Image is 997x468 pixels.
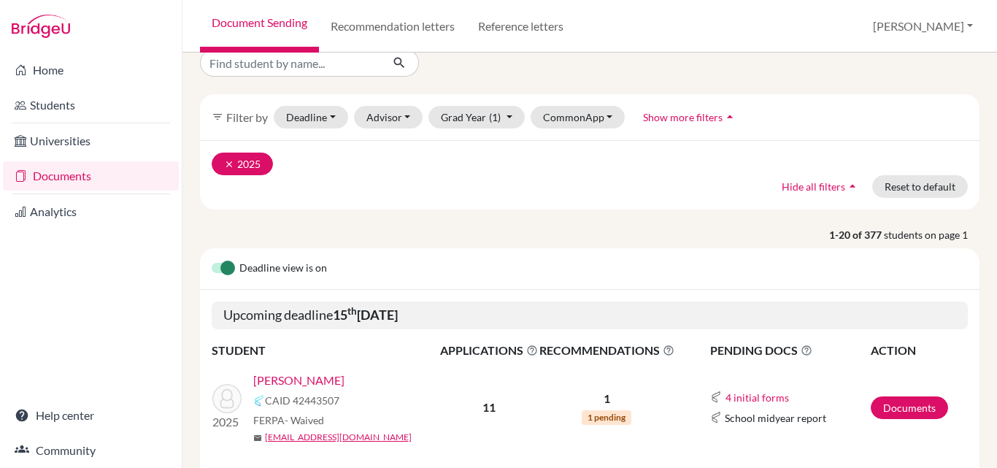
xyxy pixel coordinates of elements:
[829,227,884,242] strong: 1-20 of 377
[347,305,357,317] sup: th
[224,159,234,169] i: clear
[3,55,179,85] a: Home
[782,180,845,193] span: Hide all filters
[253,434,262,442] span: mail
[212,153,273,175] button: clear2025
[710,391,722,403] img: Common App logo
[3,161,179,191] a: Documents
[3,126,179,156] a: Universities
[531,106,625,128] button: CommonApp
[723,110,737,124] i: arrow_drop_up
[265,393,339,408] span: CAID 42443507
[845,179,860,193] i: arrow_drop_up
[3,401,179,430] a: Help center
[866,12,979,40] button: [PERSON_NAME]
[631,106,750,128] button: Show more filtersarrow_drop_up
[440,342,538,359] span: APPLICATIONS
[725,410,826,426] span: School midyear report
[582,410,631,425] span: 1 pending
[489,111,501,123] span: (1)
[239,260,327,277] span: Deadline view is on
[212,302,968,329] h5: Upcoming deadline
[3,197,179,226] a: Analytics
[253,413,324,428] span: FERPA
[285,414,324,426] span: - Waived
[539,342,674,359] span: RECOMMENDATIONS
[226,110,268,124] span: Filter by
[884,227,979,242] span: students on page 1
[212,384,242,413] img: RAHMAN, MORSHEDUR
[643,111,723,123] span: Show more filters
[274,106,348,128] button: Deadline
[725,389,790,406] button: 4 initial forms
[333,307,398,323] b: 15 [DATE]
[212,111,223,123] i: filter_list
[870,341,968,360] th: ACTION
[265,431,412,444] a: [EMAIL_ADDRESS][DOMAIN_NAME]
[871,396,948,419] a: Documents
[12,15,70,38] img: Bridge-U
[428,106,525,128] button: Grad Year(1)
[3,91,179,120] a: Students
[253,372,344,389] a: [PERSON_NAME]
[3,436,179,465] a: Community
[212,341,439,360] th: STUDENT
[872,175,968,198] button: Reset to default
[200,49,381,77] input: Find student by name...
[212,413,242,431] p: 2025
[482,400,496,414] b: 11
[710,412,722,423] img: Common App logo
[769,175,872,198] button: Hide all filtersarrow_drop_up
[710,342,870,359] span: PENDING DOCS
[253,395,265,407] img: Common App logo
[539,390,674,407] p: 1
[354,106,423,128] button: Advisor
